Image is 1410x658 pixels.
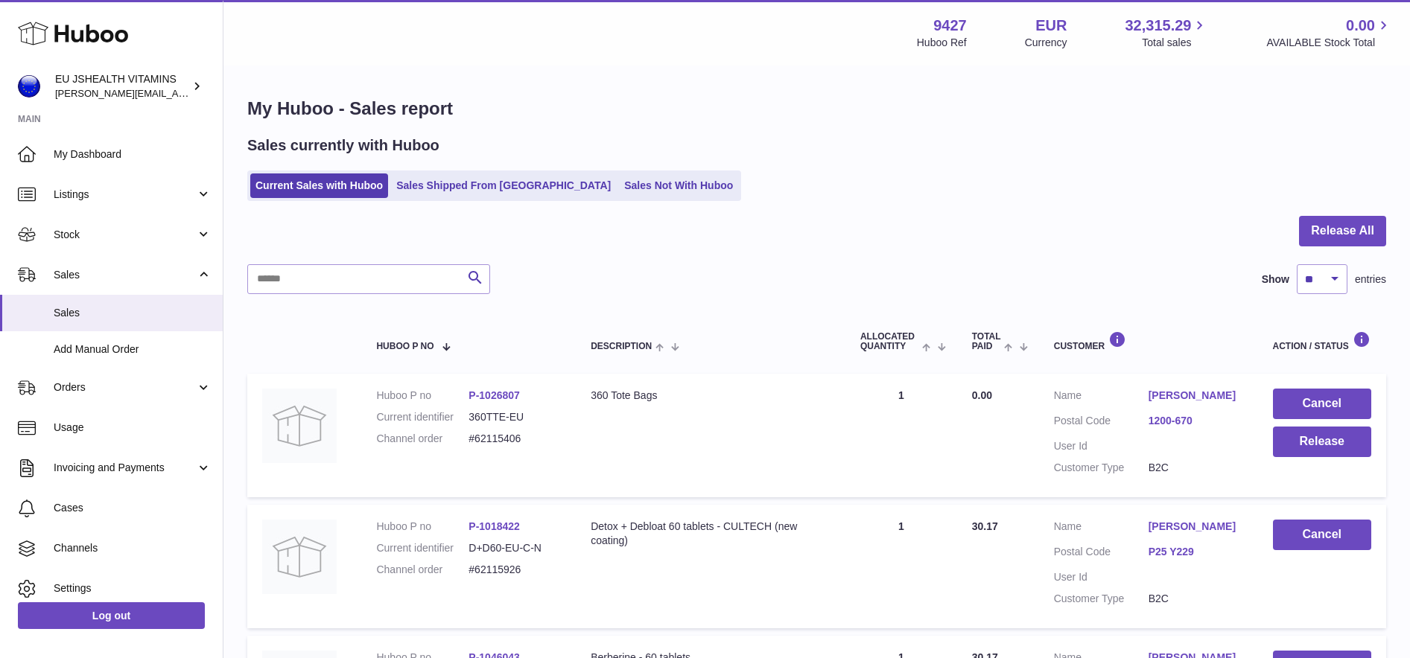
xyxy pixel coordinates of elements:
[1025,36,1067,50] div: Currency
[54,188,196,202] span: Listings
[1054,570,1149,584] dt: User Id
[1273,427,1371,457] button: Release
[845,374,957,497] td: 1
[1273,331,1371,351] div: Action / Status
[619,173,738,198] a: Sales Not With Huboo
[469,520,520,532] a: P-1018422
[591,520,831,548] div: Detox + Debloat 60 tablets - CULTECH (new coating)
[1054,331,1243,351] div: Customer
[860,332,918,351] span: ALLOCATED Quantity
[391,173,616,198] a: Sales Shipped From [GEOGRAPHIC_DATA]
[1149,461,1243,475] dd: B2C
[376,342,434,351] span: Huboo P no
[376,389,469,403] dt: Huboo P no
[250,173,388,198] a: Current Sales with Huboo
[1054,461,1149,475] dt: Customer Type
[54,147,212,162] span: My Dashboard
[1054,545,1149,563] dt: Postal Code
[591,389,831,403] div: 360 Tote Bags
[1149,414,1243,428] a: 1200-670
[1266,16,1392,50] a: 0.00 AVAILABLE Stock Total
[1273,389,1371,419] button: Cancel
[1149,592,1243,606] dd: B2C
[1149,520,1243,534] a: [PERSON_NAME]
[54,501,212,515] span: Cases
[55,87,299,99] span: [PERSON_NAME][EMAIL_ADDRESS][DOMAIN_NAME]
[933,16,967,36] strong: 9427
[1266,36,1392,50] span: AVAILABLE Stock Total
[469,389,520,401] a: P-1026807
[18,602,205,629] a: Log out
[845,505,957,628] td: 1
[1355,272,1386,287] span: entries
[54,228,196,242] span: Stock
[1035,16,1067,36] strong: EUR
[54,342,212,357] span: Add Manual Order
[1054,389,1149,406] dt: Name
[1273,520,1371,550] button: Cancel
[247,97,1386,121] h1: My Huboo - Sales report
[54,306,212,320] span: Sales
[247,135,439,156] h2: Sales currently with Huboo
[376,432,469,446] dt: Channel order
[262,389,337,463] img: no-photo.jpg
[1054,414,1149,432] dt: Postal Code
[469,541,561,555] dd: D+D60-EU-C-N
[1054,439,1149,453] dt: User Id
[54,268,196,282] span: Sales
[972,389,992,401] span: 0.00
[917,36,967,50] div: Huboo Ref
[1125,16,1208,50] a: 32,315.29 Total sales
[1262,272,1289,287] label: Show
[972,520,998,532] span: 30.17
[469,410,561,424] dd: 360TTE-EU
[1299,216,1386,246] button: Release All
[1346,16,1375,36] span: 0.00
[376,520,469,534] dt: Huboo P no
[262,520,337,594] img: no-photo.jpg
[54,421,212,435] span: Usage
[376,563,469,577] dt: Channel order
[469,432,561,446] dd: #62115406
[591,342,652,351] span: Description
[1142,36,1208,50] span: Total sales
[1149,389,1243,403] a: [PERSON_NAME]
[54,380,196,395] span: Orders
[55,72,189,100] div: EU JSHEALTH VITAMINS
[18,75,40,98] img: laura@jessicasepel.com
[1054,520,1149,537] dt: Name
[54,581,212,595] span: Settings
[54,541,212,555] span: Channels
[1054,592,1149,606] dt: Customer Type
[376,410,469,424] dt: Current identifier
[469,563,561,577] dd: #62115926
[54,461,196,475] span: Invoicing and Payments
[1149,545,1243,559] a: P25 Y229
[972,332,1001,351] span: Total paid
[1125,16,1191,36] span: 32,315.29
[376,541,469,555] dt: Current identifier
